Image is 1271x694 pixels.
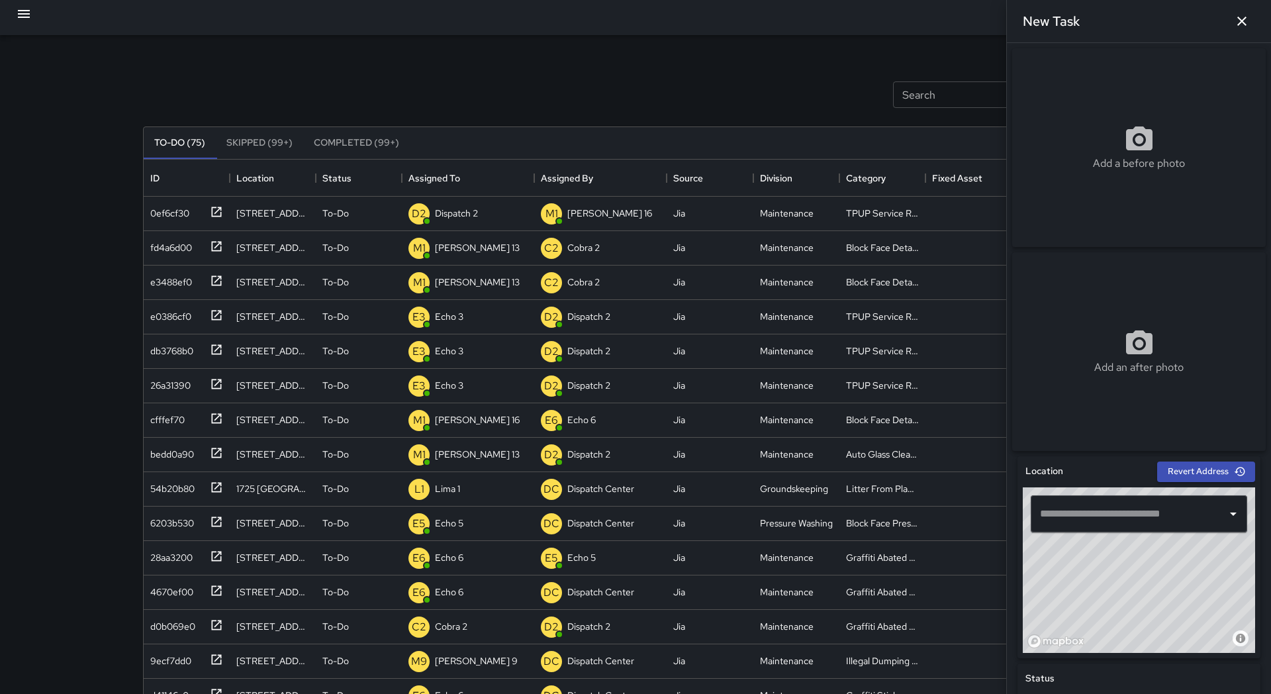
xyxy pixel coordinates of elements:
p: M1 [413,240,426,256]
div: Maintenance [760,379,814,392]
p: E6 [545,413,558,428]
p: To-Do [322,585,349,599]
p: Dispatch 2 [567,344,610,358]
p: Echo 6 [435,551,463,564]
p: Echo 5 [435,517,463,530]
p: M1 [413,413,426,428]
p: [PERSON_NAME] 13 [435,241,520,254]
div: 459 8th Street [236,654,309,668]
div: d0b069e0 [145,615,195,633]
p: DC [543,516,559,532]
p: [PERSON_NAME] 16 [435,413,520,426]
div: Assigned By [534,160,667,197]
div: bedd0a90 [145,442,194,461]
div: Assigned To [408,160,460,197]
div: 4670ef00 [145,580,193,599]
div: Jia [673,620,685,633]
button: Skipped (99+) [216,127,303,159]
div: 1928 Telegraph Avenue [236,275,309,289]
div: Jia [673,517,685,530]
div: e0386cf0 [145,305,191,323]
div: 1739 Broadway [236,413,309,426]
button: Completed (99+) [303,127,410,159]
div: 6203b530 [145,511,194,530]
div: Jia [673,448,685,461]
p: Dispatch 2 [567,448,610,461]
p: Echo 3 [435,344,463,358]
div: 1725 Broadway [236,482,309,495]
div: 530 18th Street [236,241,309,254]
p: Echo 3 [435,379,463,392]
div: fd4a6d00 [145,236,192,254]
p: [PERSON_NAME] 9 [435,654,518,668]
div: Graffiti Abated Large [846,585,919,599]
div: 824 Franklin Street [236,207,309,220]
p: Cobra 2 [567,241,600,254]
div: Assigned By [541,160,593,197]
div: 529 17th Street [236,448,309,461]
div: Block Face Pressure Washed [846,517,919,530]
p: M1 [413,275,426,291]
div: Litter From Planter Removed [846,482,919,495]
p: C2 [544,275,559,291]
div: Maintenance [760,310,814,323]
p: To-Do [322,448,349,461]
p: Dispatch Center [567,654,634,668]
div: 54b20b80 [145,477,195,495]
p: L1 [414,481,424,497]
p: [PERSON_NAME] 13 [435,275,520,289]
div: Jia [673,310,685,323]
p: Echo 6 [435,585,463,599]
div: Maintenance [760,448,814,461]
div: Division [760,160,792,197]
p: To-Do [322,551,349,564]
div: Status [322,160,352,197]
div: cfffef70 [145,408,185,426]
p: To-Do [322,207,349,220]
div: TPUP Service Requested [846,379,919,392]
p: Dispatch 2 [567,379,610,392]
p: DC [543,481,559,497]
div: 428 13th Street [236,517,309,530]
div: Category [846,160,886,197]
div: Jia [673,241,685,254]
div: Graffiti Abated Large [846,620,919,633]
div: Jia [673,654,685,668]
p: To-Do [322,654,349,668]
div: Jia [673,585,685,599]
div: 28aa3200 [145,546,193,564]
div: Location [236,160,274,197]
p: M9 [411,654,427,669]
div: ID [144,160,230,197]
div: Graffiti Abated Large [846,551,919,564]
div: ID [150,160,160,197]
div: 1728 San Pablo Avenue [236,551,309,564]
div: Jia [673,207,685,220]
p: [PERSON_NAME] 13 [435,448,520,461]
p: Dispatch Center [567,585,634,599]
p: E5 [412,516,426,532]
p: E6 [412,550,426,566]
div: Fixed Asset [932,160,982,197]
div: Jia [673,344,685,358]
div: Division [753,160,839,197]
p: Dispatch Center [567,517,634,530]
div: Maintenance [760,207,814,220]
p: To-Do [322,517,349,530]
p: To-Do [322,344,349,358]
p: Cobra 2 [435,620,467,633]
p: C2 [544,240,559,256]
div: Block Face Detailed [846,241,919,254]
p: Echo 6 [567,413,596,426]
div: 9ecf7dd0 [145,649,191,668]
div: Jia [673,275,685,289]
div: Jia [673,482,685,495]
p: M1 [545,206,558,222]
p: D2 [544,447,559,463]
p: To-Do [322,379,349,392]
div: Groundskeeping [760,482,828,495]
div: 1900 Telegraph Avenue [236,585,309,599]
p: E5 [545,550,558,566]
div: TPUP Service Requested [846,310,919,323]
div: 824 Franklin Street [236,344,309,358]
